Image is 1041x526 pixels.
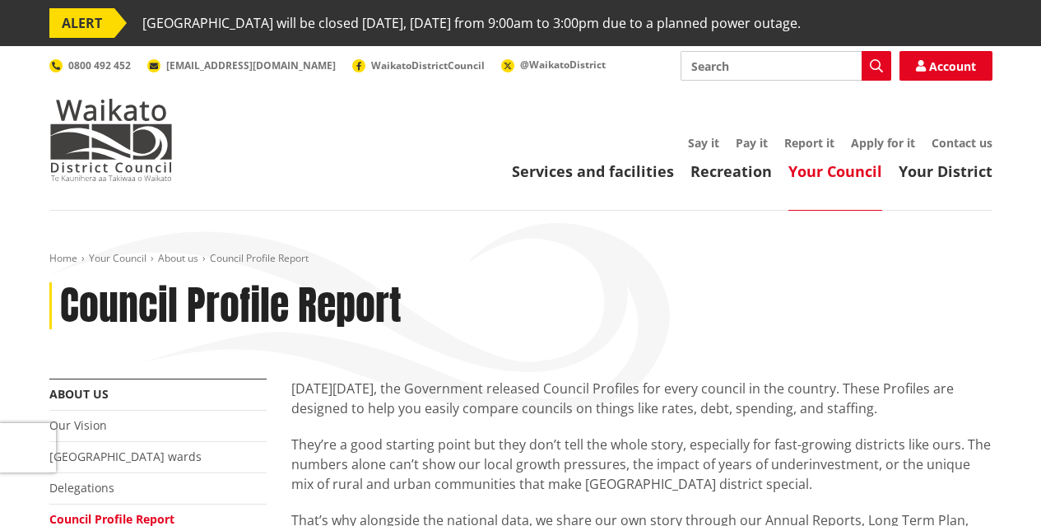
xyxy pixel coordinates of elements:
[89,251,146,265] a: Your Council
[512,161,674,181] a: Services and facilities
[736,135,768,151] a: Pay it
[291,379,954,417] span: [DATE][DATE], the Government released Council Profiles for every council in the country. These Pr...
[520,58,606,72] span: @WaikatoDistrict
[158,251,198,265] a: About us
[371,58,485,72] span: WaikatoDistrictCouncil
[688,135,719,151] a: Say it
[899,51,992,81] a: Account
[49,252,992,266] nav: breadcrumb
[291,435,992,494] p: They’re a good starting point but they don’t tell the whole story, especially for fast-growing di...
[784,135,834,151] a: Report it
[49,417,107,433] a: Our Vision
[49,251,77,265] a: Home
[142,8,801,38] span: [GEOGRAPHIC_DATA] will be closed [DATE], [DATE] from 9:00am to 3:00pm due to a planned power outage.
[210,251,309,265] span: Council Profile Report
[60,282,402,330] h1: Council Profile Report
[49,99,173,181] img: Waikato District Council - Te Kaunihera aa Takiwaa o Waikato
[166,58,336,72] span: [EMAIL_ADDRESS][DOMAIN_NAME]
[899,161,992,181] a: Your District
[932,135,992,151] a: Contact us
[681,51,891,81] input: Search input
[147,58,336,72] a: [EMAIL_ADDRESS][DOMAIN_NAME]
[788,161,882,181] a: Your Council
[501,58,606,72] a: @WaikatoDistrict
[49,386,109,402] a: About us
[49,480,114,496] a: Delegations
[49,8,114,38] span: ALERT
[851,135,915,151] a: Apply for it
[690,161,772,181] a: Recreation
[352,58,485,72] a: WaikatoDistrictCouncil
[49,449,202,464] a: [GEOGRAPHIC_DATA] wards
[49,58,131,72] a: 0800 492 452
[68,58,131,72] span: 0800 492 452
